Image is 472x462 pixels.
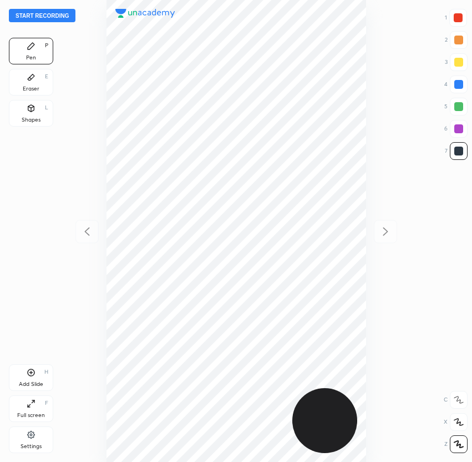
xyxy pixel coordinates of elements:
div: Z [444,435,468,453]
div: Shapes [22,117,40,123]
div: Pen [26,55,36,61]
div: F [45,400,48,406]
div: P [45,43,48,48]
button: Start recording [9,9,75,22]
div: 1 [445,9,467,27]
div: H [44,369,48,375]
div: L [45,105,48,111]
div: 2 [445,31,468,49]
div: Add Slide [19,381,43,387]
div: 4 [444,76,468,93]
div: 5 [444,98,468,115]
div: 6 [444,120,468,138]
div: Full screen [17,413,45,418]
div: C [444,391,468,409]
div: E [45,74,48,79]
div: 7 [445,142,468,160]
img: logo.38c385cc.svg [115,9,175,18]
div: Settings [21,444,42,449]
div: X [444,413,468,431]
div: 3 [445,53,468,71]
div: Eraser [23,86,39,92]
